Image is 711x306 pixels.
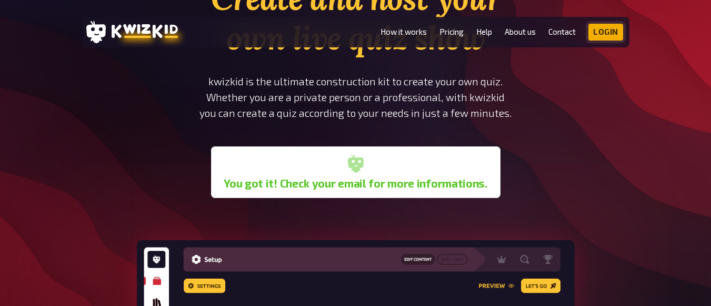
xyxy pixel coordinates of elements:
[588,24,623,41] a: Login
[548,27,576,36] a: Contact
[178,74,534,121] p: kwizkid is the ultimate construction kit to create your own quiz. Whether you are a private perso...
[224,177,487,190] b: You got it! Check your email for more informations.
[505,27,536,36] a: About us
[380,27,427,36] a: How it works
[476,27,492,36] a: Help
[439,27,464,36] a: Pricing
